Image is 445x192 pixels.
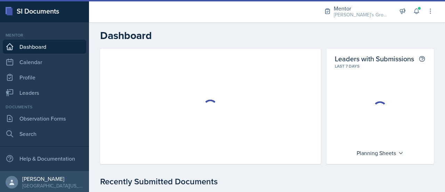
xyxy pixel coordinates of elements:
[22,182,83,189] div: [GEOGRAPHIC_DATA][US_STATE] in [GEOGRAPHIC_DATA]
[3,86,86,100] a: Leaders
[3,55,86,69] a: Calendar
[3,112,86,125] a: Observation Forms
[3,70,86,84] a: Profile
[335,63,426,69] div: Last 7 days
[3,152,86,166] div: Help & Documentation
[3,40,86,54] a: Dashboard
[353,147,407,159] div: Planning Sheets
[100,175,434,188] div: Recently Submitted Documents
[22,175,83,182] div: [PERSON_NAME]
[3,104,86,110] div: Documents
[334,4,389,13] div: Mentor
[334,11,389,18] div: [PERSON_NAME]'s Groups / Fall 2025
[3,127,86,141] a: Search
[3,32,86,38] div: Mentor
[100,29,434,42] h2: Dashboard
[335,54,414,63] h2: Leaders with Submissions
